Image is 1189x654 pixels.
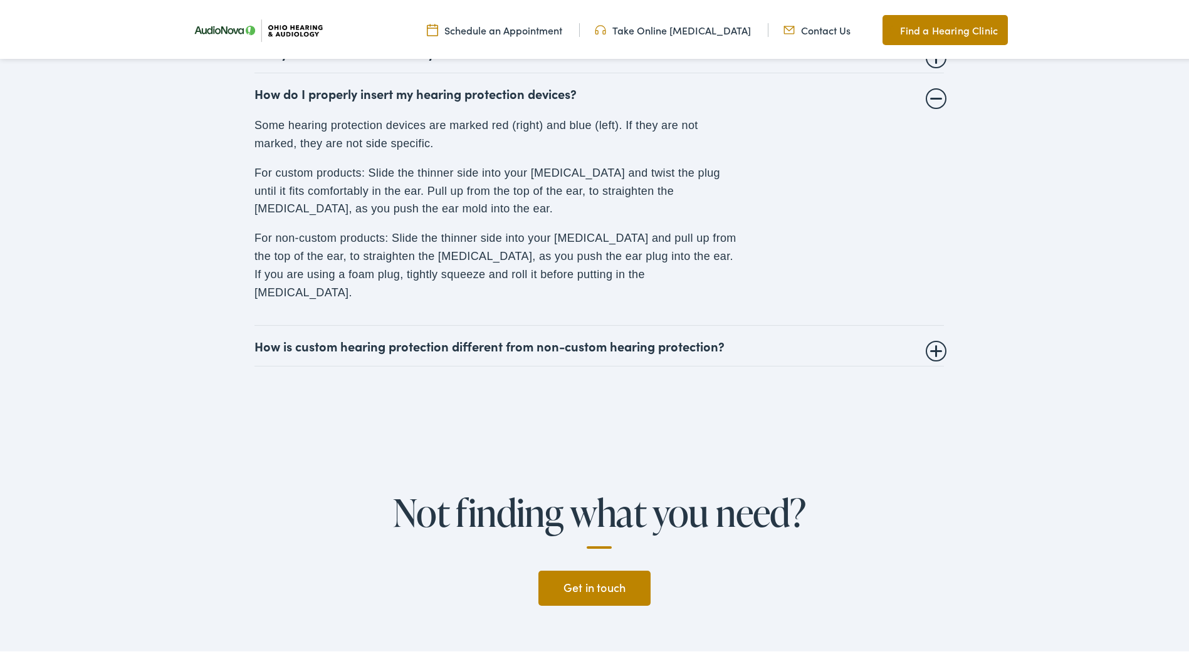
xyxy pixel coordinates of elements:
img: Map pin icon to find Ohio Hearing & Audiology in Cincinnati, OH [883,20,894,35]
summary: How is custom hearing protection different from non-custom hearing protection? [254,336,944,351]
summary: How do I properly insert my hearing protection devices? [254,83,944,98]
a: Find a Hearing Clinic [883,13,1008,43]
a: Contact Us [783,21,851,34]
a: Schedule an Appointment [427,21,562,34]
a: Get in touch [538,568,650,603]
a: Take Online [MEDICAL_DATA] [595,21,751,34]
p: Some hearing protection devices are marked red (right) and blue (left). If they are not marked, t... [254,114,737,150]
img: Calendar Icon to schedule a hearing appointment in Cincinnati, OH [427,21,438,34]
p: For non-custom products: Slide the thinner side into your [MEDICAL_DATA] and pull up from the top... [254,227,737,299]
img: Headphones icone to schedule online hearing test in Cincinnati, OH [595,21,606,34]
img: Mail icon representing email contact with Ohio Hearing in Cincinnati, OH [783,21,795,34]
summary: Can you bill wax removal to my insurance? [254,43,944,58]
p: For custom products: Slide the thinner side into your [MEDICAL_DATA] and twist the plug until it ... [254,162,737,215]
h2: Not finding what you need? [374,489,825,546]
